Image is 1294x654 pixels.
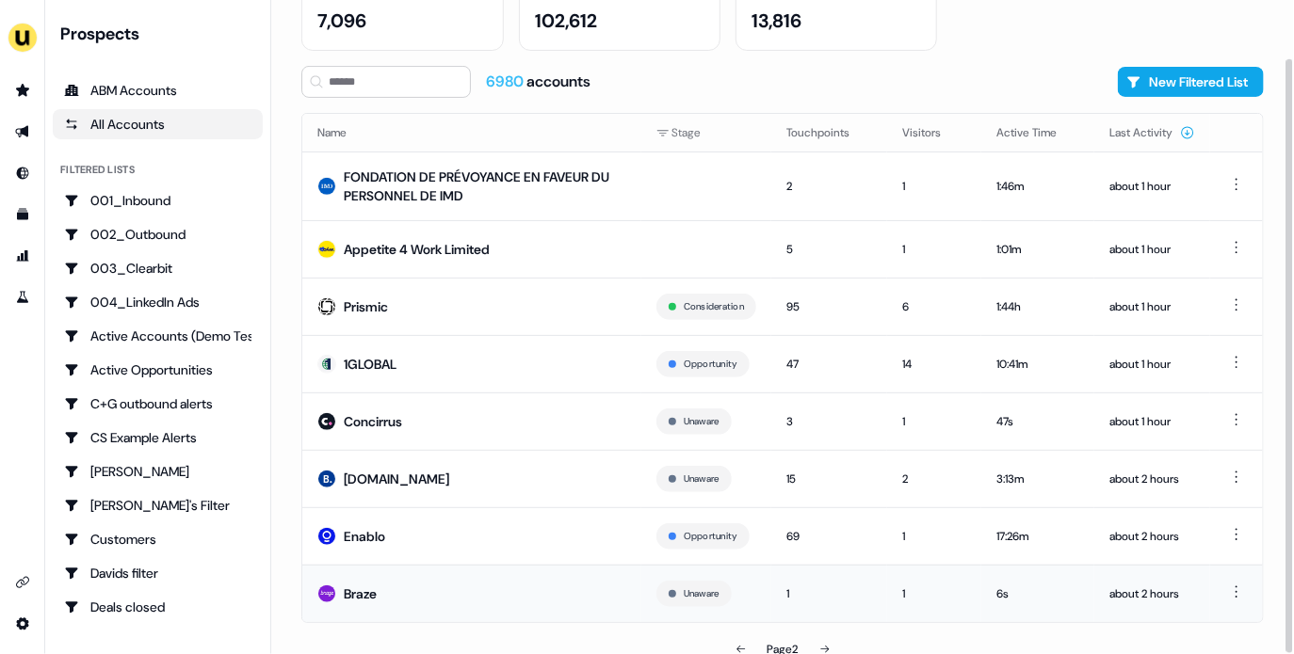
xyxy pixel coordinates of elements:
button: Opportunity [684,528,737,545]
div: 17:26m [996,527,1079,546]
div: 1:46m [996,177,1079,196]
a: Go to attribution [8,241,38,271]
div: 1:44h [996,297,1079,316]
div: 3:13m [996,470,1079,488]
div: Davids filter [64,564,251,582]
div: 003_Clearbit [64,259,251,278]
button: Touchpoints [786,116,872,150]
a: Go to 004_LinkedIn Ads [53,287,263,317]
a: Go to prospects [8,75,38,105]
a: Go to Active Accounts (Demo Test) [53,321,263,351]
a: Go to Deals closed [53,592,263,622]
div: 95 [786,297,872,316]
div: 1 [902,240,966,259]
a: Go to templates [8,199,38,230]
a: Go to experiments [8,282,38,312]
button: Unaware [684,413,720,430]
div: 15 [786,470,872,488]
div: C+G outbound alerts [64,394,251,413]
div: Concirrus [344,412,402,431]
button: Consideration [684,298,744,315]
div: [PERSON_NAME] [64,462,251,481]
div: 2 [786,177,872,196]
div: 10:41m [996,355,1079,374]
div: about 1 hour [1109,297,1195,316]
div: Prismic [344,297,388,316]
div: [PERSON_NAME]'s Filter [64,496,251,515]
button: Opportunity [684,356,737,373]
div: CS Example Alerts [64,428,251,447]
button: Unaware [684,585,720,602]
a: Go to 001_Inbound [53,185,263,215]
div: about 2 hours [1109,470,1195,488]
div: 001_Inbound [64,191,251,210]
div: 3 [786,412,872,431]
div: 47s [996,412,1079,431]
div: about 1 hour [1109,412,1195,431]
div: 1 [786,584,872,603]
div: 13,816 [752,7,801,35]
span: 6980 [486,72,526,91]
div: All Accounts [64,115,251,134]
a: Go to 002_Outbound [53,219,263,249]
a: Go to 003_Clearbit [53,253,263,283]
a: Go to integrations [8,567,38,598]
div: 004_LinkedIn Ads [64,293,251,311]
div: about 1 hour [1109,240,1195,259]
div: 47 [786,355,872,374]
div: 5 [786,240,872,259]
a: Go to C+G outbound alerts [53,389,263,419]
div: 69 [786,527,872,546]
div: Enablo [344,527,385,546]
div: accounts [486,72,590,92]
div: about 2 hours [1109,527,1195,546]
div: 14 [902,355,966,374]
div: 2 [902,470,966,488]
div: 1:01m [996,240,1079,259]
div: 002_Outbound [64,225,251,244]
div: Active Accounts (Demo Test) [64,327,251,345]
div: 6s [996,584,1079,603]
a: Go to outbound experience [8,117,38,147]
button: Visitors [902,116,963,150]
div: Braze [344,584,377,603]
div: Engaged on LinkedIn [64,631,251,650]
div: 6 [902,297,966,316]
div: Customers [64,530,251,549]
div: 7,096 [317,7,366,35]
button: Unaware [684,471,720,487]
div: 102,612 [535,7,597,35]
div: Active Opportunities [64,360,251,379]
div: Prospects [60,23,263,45]
a: Go to integrations [8,609,38,639]
div: about 1 hour [1109,355,1195,374]
a: Go to Inbound [8,158,38,188]
a: Go to Active Opportunities [53,355,263,385]
div: FONDATION DE PRÉVOYANCE EN FAVEUR DU PERSONNEL DE IMD [344,167,626,205]
div: 1 [902,584,966,603]
a: All accounts [53,109,263,139]
th: Name [302,114,641,152]
div: 1 [902,412,966,431]
div: ABM Accounts [64,81,251,100]
a: Go to Charlotte's Filter [53,490,263,520]
div: about 1 hour [1109,177,1195,196]
a: ABM Accounts [53,75,263,105]
a: Go to Customers [53,524,263,554]
a: Go to Davids filter [53,558,263,588]
div: 1 [902,177,966,196]
div: Filtered lists [60,162,135,178]
div: about 2 hours [1109,584,1195,603]
div: 1 [902,527,966,546]
button: Last Activity [1109,116,1195,150]
a: Go to CS Example Alerts [53,423,263,453]
div: 1GLOBAL [344,355,396,374]
div: [DOMAIN_NAME] [344,470,449,488]
button: Active Time [996,116,1079,150]
a: Go to Charlotte Stone [53,456,263,487]
div: Appetite 4 Work Limited [344,240,490,259]
div: Deals closed [64,598,251,616]
div: Stage [656,123,756,142]
button: New Filtered List [1118,67,1264,97]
